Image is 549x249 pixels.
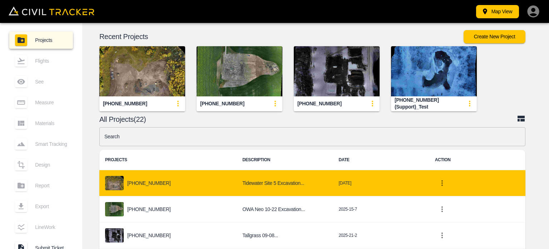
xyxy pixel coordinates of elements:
button: update-card-details [171,96,185,111]
button: update-card-details [268,96,282,111]
img: Civil Tracker [9,6,94,15]
th: DATE [333,150,429,170]
img: 3724-25-002 [197,46,282,96]
p: Recent Projects [99,34,464,39]
p: [PHONE_NUMBER] [127,233,170,238]
img: project-image [105,228,124,243]
img: project-image [105,202,124,216]
img: 2944-24-202 (Support)_Test [391,46,477,96]
img: 2944-25-005 [99,46,185,96]
p: All Projects(22) [99,116,517,122]
span: Projects [35,37,67,43]
button: update-card-details [463,96,477,111]
th: PROJECTS [99,150,237,170]
p: [PHONE_NUMBER] [127,206,170,212]
button: Create New Project [464,30,525,43]
img: 3670-24-001 [294,46,380,96]
a: Projects [9,32,73,49]
img: project-image [105,176,124,190]
div: [PHONE_NUMBER] [297,100,342,107]
th: ACTION [429,150,525,170]
h6: OWA Neo 10-22 Excavation [242,205,327,214]
td: 2025-15-7 [333,196,429,222]
td: [DATE] [333,170,429,196]
div: [PHONE_NUMBER] [103,100,147,107]
th: DESCRIPTION [237,150,333,170]
td: 2025-21-2 [333,222,429,249]
h6: Tidewater Site 5 Excavation [242,179,327,188]
button: update-card-details [365,96,380,111]
button: Map View [476,5,519,18]
div: [PHONE_NUMBER] [200,100,244,107]
div: [PHONE_NUMBER] (Support)_Test [395,97,463,110]
p: [PHONE_NUMBER] [127,180,170,186]
h6: Tallgrass 09-08 [242,231,327,240]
